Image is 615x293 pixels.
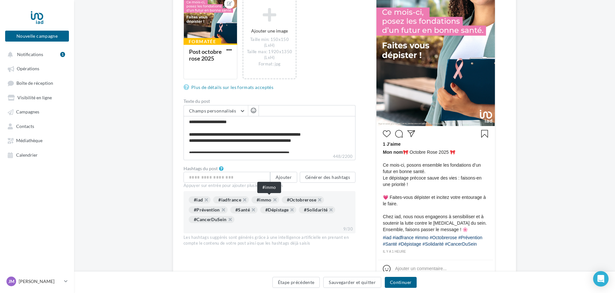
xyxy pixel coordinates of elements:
svg: Commenter [395,130,403,138]
button: Champs personnalisés [184,105,248,116]
div: #Santé [230,206,258,213]
a: JM [PERSON_NAME] [5,275,69,288]
div: Les hashtags suggérés sont générés grâce à une intelligence artificielle en prenant en compte le ... [184,235,355,246]
button: Nouvelle campagne [5,31,69,42]
div: Open Intercom Messenger [593,271,609,287]
div: #CancerDuSein [189,216,234,223]
a: Médiathèque [4,134,70,146]
span: Contacts [16,123,34,129]
a: Visibilité en ligne [4,92,70,103]
span: Médiathèque [16,138,43,143]
div: #iad #iadfrance #immo #Octobrerose #Prévention #Santé #Dépistage #Solidarité #CancerDuSein [383,234,488,249]
span: Campagnes [16,109,39,115]
svg: Emoji [383,265,391,273]
button: Notifications 1 [4,48,68,60]
span: Mon nom [383,150,403,155]
div: #immo [257,182,281,193]
span: Notifications [17,52,43,57]
div: 1 J’aime [383,141,488,149]
div: Formatée [184,38,221,45]
div: 9/30 [341,225,355,233]
div: #iadfrance [213,196,249,203]
div: Appuyer sur entrée pour ajouter plusieurs hashtags [184,183,355,189]
label: 448/2200 [184,153,355,160]
div: Post octobre rose 2025 [189,48,222,62]
span: Boîte de réception [16,80,53,86]
label: Hashtags du post [184,166,218,171]
div: #Prévention [189,206,228,213]
button: Générer des hashtags [300,172,355,183]
span: Opérations [17,66,39,72]
a: Opérations [4,63,70,74]
a: Campagnes [4,106,70,117]
p: [PERSON_NAME] [19,278,61,285]
button: Ajouter [270,172,297,183]
a: Boîte de réception [4,77,70,89]
button: Sauvegarder et quitter [323,277,381,288]
svg: Enregistrer [481,130,488,138]
svg: J’aime [383,130,391,138]
svg: Partager la publication [407,130,415,138]
span: 🎀 Octobre Rose 2025 🎀 Ce mois-ci, posons ensemble les fondations d’un futur en bonne santé. Le dé... [383,149,488,233]
div: #Solidarité [299,206,335,213]
span: Visibilité en ligne [17,95,52,100]
a: Plus de détails sur les formats acceptés [184,83,276,91]
label: Texte du post [184,99,355,103]
div: #iad [189,196,211,203]
span: Champs personnalisés [189,108,236,113]
div: #Dépistage [260,206,297,213]
div: il y a 1 heure [383,249,488,255]
a: Calendrier [4,149,70,161]
div: Ajouter un commentaire... [395,265,447,272]
span: Calendrier [16,152,38,158]
a: Contacts [4,120,70,132]
span: JM [8,278,14,285]
div: 1 [60,52,65,57]
button: Étape précédente [272,277,320,288]
div: #Octobrerose [282,196,324,203]
button: Continuer [385,277,417,288]
div: #immo [251,196,279,203]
